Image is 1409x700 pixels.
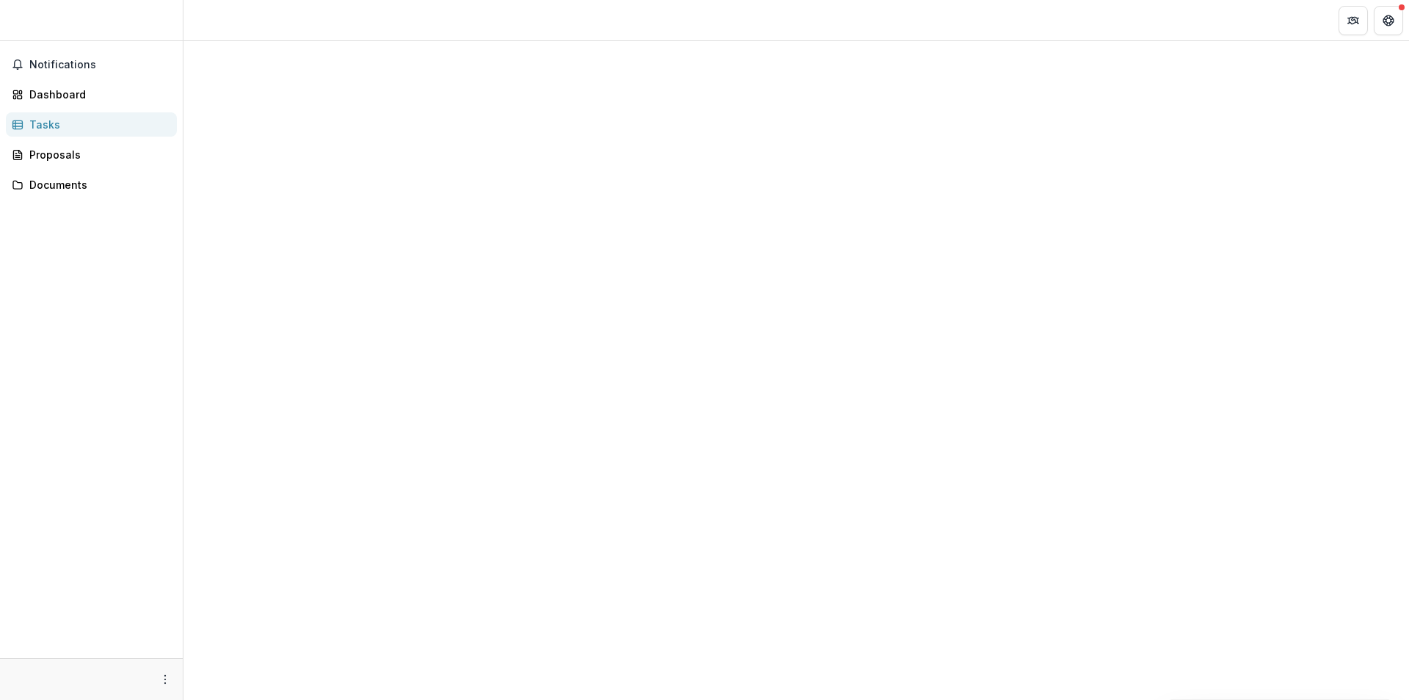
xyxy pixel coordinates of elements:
div: Proposals [29,147,165,162]
a: Tasks [6,112,177,137]
div: Dashboard [29,87,165,102]
span: Notifications [29,59,171,71]
a: Documents [6,173,177,197]
a: Dashboard [6,82,177,107]
div: Tasks [29,117,165,132]
button: More [156,671,174,688]
button: Partners [1339,6,1368,35]
div: Documents [29,177,165,192]
button: Get Help [1374,6,1403,35]
button: Notifications [6,53,177,76]
a: Proposals [6,142,177,167]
